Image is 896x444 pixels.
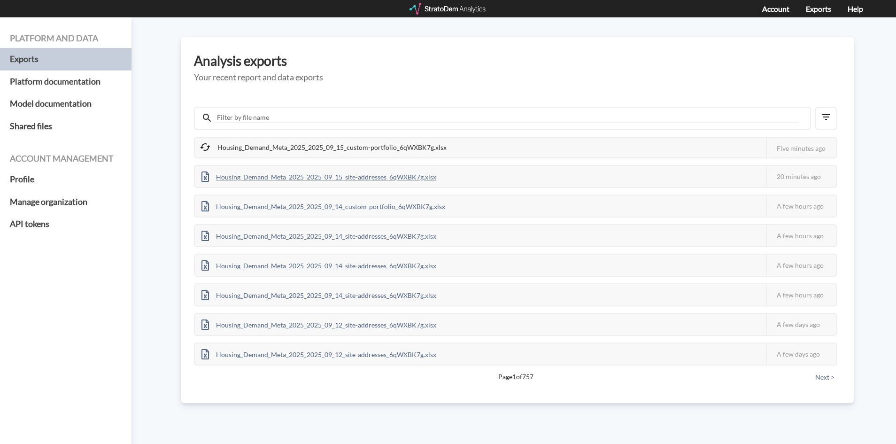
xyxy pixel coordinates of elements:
div: Five minutes ago [766,138,836,159]
div: Housing_Demand_Meta_2025_2025_09_15_custom-portfolio_6qWXBK7g.xlsx [195,138,453,157]
a: Model documentation [10,93,122,115]
div: Housing_Demand_Meta_2025_2025_09_15_site-addresses_6qWXBK7g.xlsx [195,166,443,187]
div: Housing_Demand_Meta_2025_2025_09_14_site-addresses_6qWXBK7g.xlsx [195,284,443,305]
a: Housing_Demand_Meta_2025_2025_09_14_site-addresses_6qWXBK7g.xlsx [195,260,443,268]
a: Shared files [10,115,122,138]
div: Housing_Demand_Meta_2025_2025_09_12_site-addresses_6qWXBK7g.xlsx [195,314,443,335]
h4: Account management [10,154,122,164]
div: A few days ago [766,343,836,365]
a: Housing_Demand_Meta_2025_2025_09_14_site-addresses_6qWXBK7g.xlsx [195,231,443,239]
h5: Your recent report and data exports [194,73,841,82]
button: Next > [812,372,837,382]
a: Housing_Demand_Meta_2025_2025_09_12_site-addresses_6qWXBK7g.xlsx [195,319,443,327]
a: Housing_Demand_Meta_2025_2025_09_12_site-addresses_6qWXBK7g.xlsx [195,349,443,357]
div: Housing_Demand_Meta_2025_2025_09_14_custom-portfolio_6qWXBK7g.xlsx [195,195,452,217]
a: Profile [10,168,122,191]
a: Platform documentation [10,70,122,93]
div: A few hours ago [766,255,836,276]
a: Account [762,4,789,13]
a: Housing_Demand_Meta_2025_2025_09_14_site-addresses_6qWXBK7g.xlsx [195,290,443,298]
div: Housing_Demand_Meta_2025_2025_09_12_site-addresses_6qWXBK7g.xlsx [195,343,443,365]
div: Housing_Demand_Meta_2025_2025_09_14_site-addresses_6qWXBK7g.xlsx [195,255,443,276]
div: Housing_Demand_Meta_2025_2025_09_14_site-addresses_6qWXBK7g.xlsx [195,225,443,246]
a: Housing_Demand_Meta_2025_2025_09_15_site-addresses_6qWXBK7g.xlsx [195,171,443,179]
a: Manage organization [10,191,122,213]
h4: Platform and data [10,34,122,43]
a: API tokens [10,213,122,235]
a: Housing_Demand_Meta_2025_2025_09_14_custom-portfolio_6qWXBK7g.xlsx [195,201,452,209]
div: A few hours ago [766,284,836,305]
div: A few hours ago [766,195,836,217]
input: Filter by file name [216,112,798,123]
a: Exports [10,48,122,70]
div: A few hours ago [766,225,836,246]
div: A few days ago [766,314,836,335]
a: Exports [806,4,831,13]
a: Help [848,4,863,13]
div: 20 minutes ago [766,166,836,187]
h3: Analysis exports [194,54,841,68]
span: Page 1 of 757 [227,372,804,382]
